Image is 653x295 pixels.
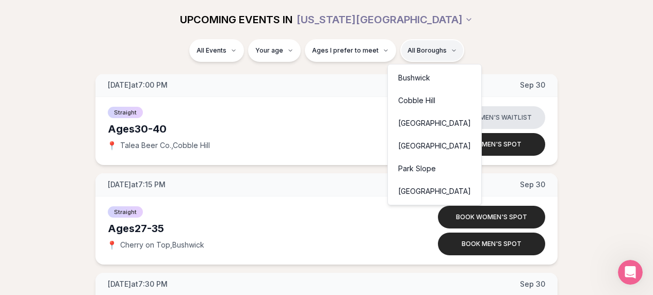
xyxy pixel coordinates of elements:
[390,180,479,203] div: [GEOGRAPHIC_DATA]
[390,112,479,135] div: [GEOGRAPHIC_DATA]
[390,135,479,157] div: [GEOGRAPHIC_DATA]
[390,89,479,112] div: Cobble Hill
[390,67,479,89] div: Bushwick
[390,157,479,180] div: Park Slope
[618,260,643,285] iframe: Intercom live chat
